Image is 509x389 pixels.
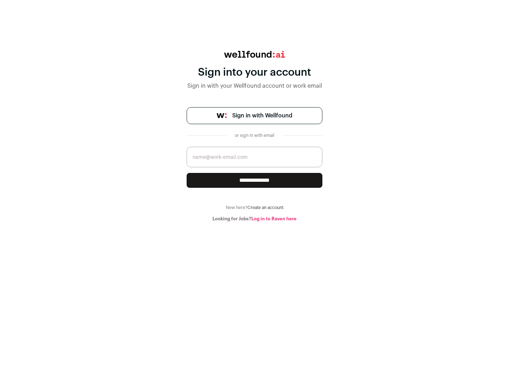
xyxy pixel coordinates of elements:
[187,216,322,222] div: Looking for Jobs?
[232,133,277,138] div: or sign in with email
[251,216,297,221] a: Log in to Raven here
[187,107,322,124] a: Sign in with Wellfound
[187,205,322,210] div: New here?
[187,147,322,167] input: name@work-email.com
[224,51,285,58] img: wellfound:ai
[187,82,322,90] div: Sign in with your Wellfound account or work email
[247,205,283,210] a: Create an account
[187,66,322,79] div: Sign into your account
[232,111,292,120] span: Sign in with Wellfound
[217,113,227,118] img: wellfound-symbol-flush-black-fb3c872781a75f747ccb3a119075da62bfe97bd399995f84a933054e44a575c4.png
